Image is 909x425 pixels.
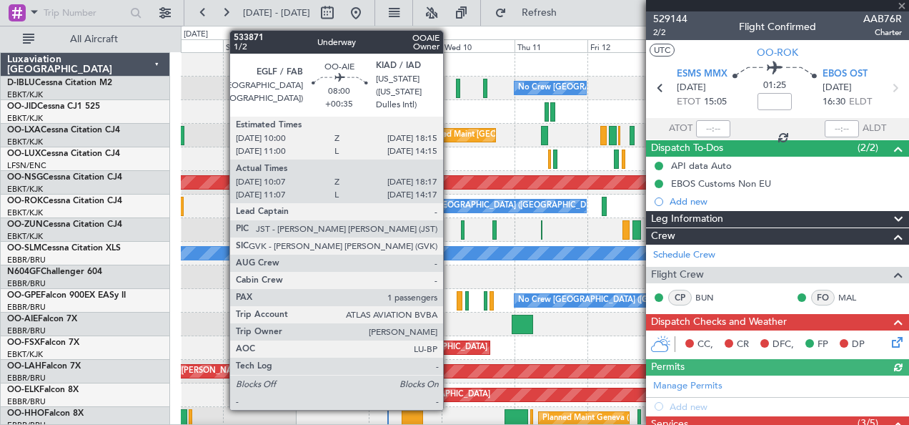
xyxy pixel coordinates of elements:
[651,211,723,228] span: Leg Information
[7,150,120,158] a: OO-LUXCessna Citation CJ4
[243,6,310,19] span: [DATE] - [DATE]
[7,89,43,100] a: EBKT/KJK
[863,26,902,39] span: Charter
[7,207,43,218] a: EBKT/KJK
[7,278,46,289] a: EBBR/BRU
[653,248,715,263] a: Schedule Crew
[518,77,757,99] div: No Crew [GEOGRAPHIC_DATA] ([GEOGRAPHIC_DATA] National)
[7,291,126,300] a: OO-GPEFalcon 900EX EASy II
[296,39,369,52] div: Mon 8
[7,338,40,347] span: OO-FSX
[670,195,902,207] div: Add new
[7,113,43,124] a: EBKT/KJK
[7,255,46,265] a: EBBR/BRU
[650,44,675,57] button: UTC
[677,95,700,109] span: ETOT
[852,338,865,352] span: DP
[44,2,126,24] input: Trip Number
[7,396,46,407] a: EBBR/BRU
[7,137,43,147] a: EBKT/KJK
[695,291,727,304] a: BUN
[321,290,580,311] div: Planned Maint [GEOGRAPHIC_DATA] ([GEOGRAPHIC_DATA] National)
[7,231,43,242] a: EBKT/KJK
[7,291,41,300] span: OO-GPE
[677,67,727,82] span: ESMS MMX
[677,81,706,95] span: [DATE]
[7,102,37,111] span: OO-JID
[324,384,490,406] div: Planned Maint Kortrijk-[GEOGRAPHIC_DATA]
[763,79,786,93] span: 01:25
[697,338,713,352] span: CC,
[7,197,122,205] a: OO-ROKCessna Citation CJ4
[7,409,84,418] a: OO-HHOFalcon 8X
[37,34,151,44] span: All Aircraft
[7,79,35,87] span: D-IBLU
[757,45,798,60] span: OO-ROK
[7,220,43,229] span: OO-ZUN
[704,95,727,109] span: 15:05
[7,220,122,229] a: OO-ZUNCessna Citation CJ4
[818,338,828,352] span: FP
[7,409,44,418] span: OO-HHO
[442,39,515,52] div: Wed 10
[653,26,687,39] span: 2/2
[7,244,41,253] span: OO-SLM
[7,373,46,384] a: EBBR/BRU
[223,39,296,52] div: Sun 7
[372,148,457,170] div: No Crew Nancy (Essey)
[7,386,79,394] a: OO-ELKFalcon 8X
[737,338,749,352] span: CR
[858,140,878,155] span: (2/2)
[668,290,692,306] div: CP
[7,102,100,111] a: OO-JIDCessna CJ1 525
[7,386,39,394] span: OO-ELK
[651,140,723,157] span: Dispatch To-Dos
[369,39,442,52] div: Tue 9
[7,126,41,135] span: OO-LXA
[7,160,46,171] a: LFSN/ENC
[7,268,41,276] span: N604GF
[651,267,704,283] span: Flight Crew
[7,362,41,371] span: OO-LAH
[7,315,38,323] span: OO-AIE
[150,39,223,52] div: Sat 6
[587,39,660,52] div: Fri 12
[321,337,487,358] div: Planned Maint Kortrijk-[GEOGRAPHIC_DATA]
[7,244,121,253] a: OO-SLMCessna Citation XLS
[669,122,692,136] span: ATOT
[7,338,79,347] a: OO-FSXFalcon 7X
[811,290,835,306] div: FO
[7,150,41,158] span: OO-LUX
[422,124,681,146] div: Planned Maint [GEOGRAPHIC_DATA] ([GEOGRAPHIC_DATA] National)
[671,160,732,172] div: API data Auto
[863,122,886,136] span: ALDT
[7,79,112,87] a: D-IBLUCessna Citation M2
[7,349,43,360] a: EBKT/KJK
[7,268,102,276] a: N604GFChallenger 604
[16,28,155,51] button: All Aircraft
[653,11,687,26] span: 529144
[739,19,816,34] div: Flight Confirmed
[7,173,122,182] a: OO-NSGCessna Citation CJ4
[515,39,587,52] div: Thu 11
[823,81,852,95] span: [DATE]
[488,1,574,24] button: Refresh
[518,290,757,311] div: No Crew [GEOGRAPHIC_DATA] ([GEOGRAPHIC_DATA] National)
[7,173,43,182] span: OO-NSG
[823,67,868,82] span: EBOS OST
[7,302,46,313] a: EBBR/BRU
[7,197,43,205] span: OO-ROK
[651,314,787,331] span: Dispatch Checks and Weather
[773,338,794,352] span: DFC,
[823,95,845,109] span: 16:30
[7,326,46,336] a: EBBR/BRU
[671,177,771,190] div: EBOS Customs Non EU
[838,291,870,304] a: MAL
[849,95,872,109] span: ELDT
[7,184,43,195] a: EBKT/KJK
[510,8,570,18] span: Refresh
[7,315,77,323] a: OO-AIEFalcon 7X
[184,29,208,41] div: [DATE]
[7,126,120,135] a: OO-LXACessna Citation CJ4
[372,195,638,217] div: A/C Unavailable [GEOGRAPHIC_DATA] ([GEOGRAPHIC_DATA] National)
